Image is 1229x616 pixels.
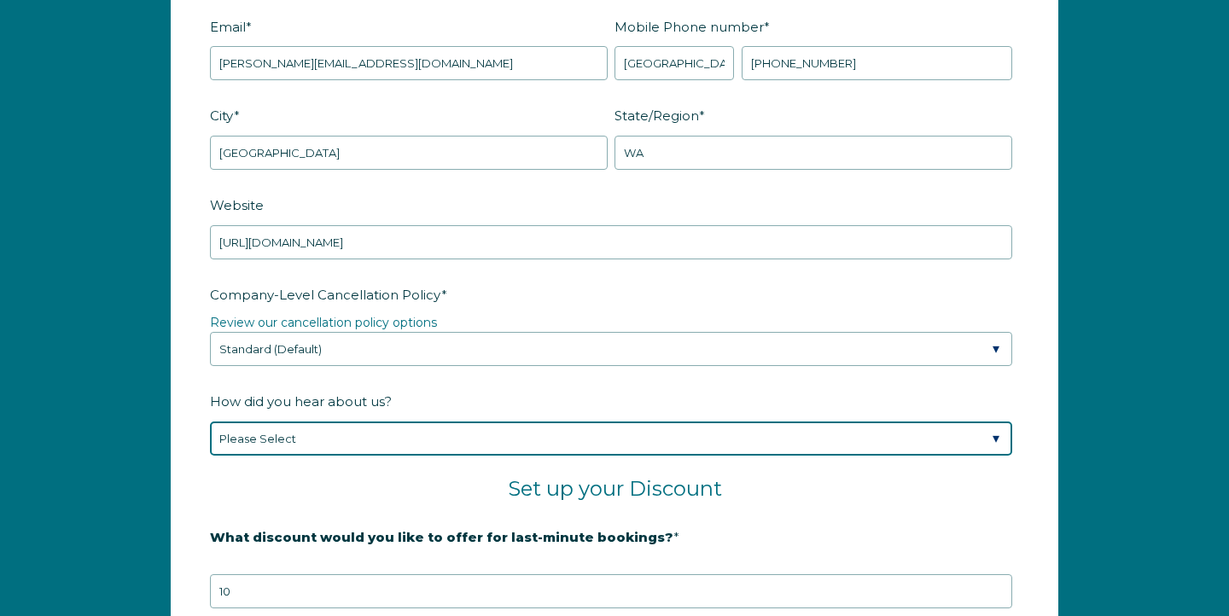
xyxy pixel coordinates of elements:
span: Company-Level Cancellation Policy [210,282,441,308]
span: Website [210,192,264,218]
span: State/Region [614,102,699,129]
span: Email [210,14,246,40]
span: Mobile Phone number [614,14,764,40]
span: How did you hear about us? [210,388,392,415]
span: Set up your Discount [508,476,722,501]
span: City [210,102,234,129]
strong: 20% is recommended, minimum of 10% [210,557,477,572]
a: Review our cancellation policy options [210,315,437,330]
strong: What discount would you like to offer for last-minute bookings? [210,529,673,545]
